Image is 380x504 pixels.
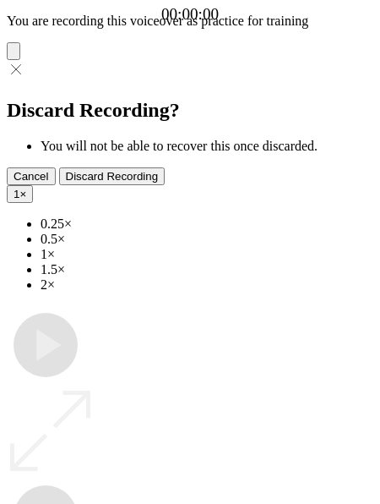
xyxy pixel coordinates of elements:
button: Cancel [7,167,56,185]
h2: Discard Recording? [7,99,373,122]
span: 1 [14,188,19,200]
li: 0.25× [41,216,373,232]
li: 1× [41,247,373,262]
button: 1× [7,185,33,203]
li: 0.5× [41,232,373,247]
button: Discard Recording [59,167,166,185]
li: 2× [41,277,373,293]
li: 1.5× [41,262,373,277]
p: You are recording this voiceover as practice for training [7,14,373,29]
a: 00:00:00 [161,5,219,24]
li: You will not be able to recover this once discarded. [41,139,373,154]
